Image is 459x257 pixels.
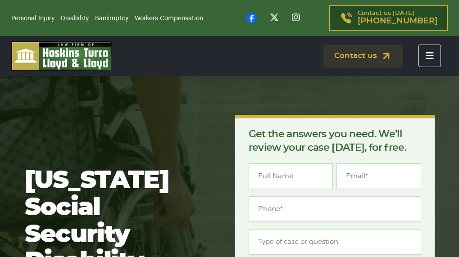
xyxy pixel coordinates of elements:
input: Phone* [249,196,421,222]
a: Workers Compensation [135,15,203,22]
a: Bankruptcy [95,15,128,22]
img: logo [11,41,112,71]
a: Contact us [DATE][PHONE_NUMBER] [329,5,448,31]
span: [PHONE_NUMBER] [358,17,437,26]
p: Get the answers you need. We’ll review your case [DATE], for free. [249,127,421,154]
input: Full Name [249,163,333,189]
a: Contact us [323,45,403,68]
button: Toggle navigation [418,45,441,67]
input: Email* [336,163,421,189]
p: Contact us [DATE] [358,10,437,26]
a: Personal Injury [11,15,55,22]
a: Disability [61,15,89,22]
input: Type of case or question [249,229,421,255]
